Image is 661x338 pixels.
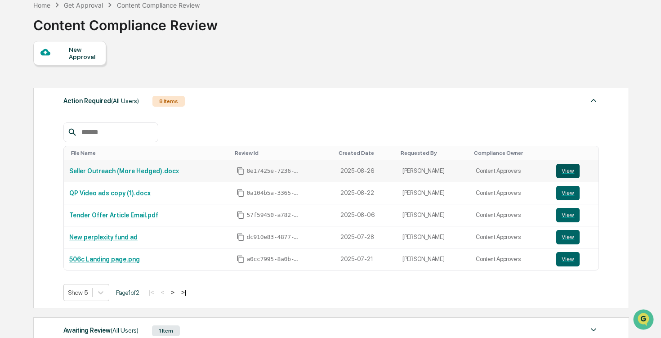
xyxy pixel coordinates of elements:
[556,208,593,222] a: View
[5,127,60,143] a: 🔎Data Lookup
[246,167,300,175] span: 8e17425e-7236-4812-bd8b-b0ab1cd3f8a0
[556,186,593,200] a: View
[339,150,393,156] div: Toggle SortBy
[71,150,228,156] div: Toggle SortBy
[335,160,397,182] td: 2025-08-26
[237,211,245,219] span: Copy Id
[69,189,151,197] a: QP Video ads copy (1).docx
[63,324,138,336] div: Awaiting Review
[89,153,109,159] span: Pylon
[116,289,139,296] span: Page 1 of 2
[152,96,185,107] div: 8 Items
[470,248,551,270] td: Content Approvers
[74,113,112,122] span: Attestations
[69,212,158,219] a: Tender Offer Article Email.pdf
[9,69,25,85] img: 1746055101610-c473b297-6a78-478c-a979-82029cc54cd1
[588,324,599,335] img: caret
[556,164,580,178] button: View
[397,248,470,270] td: [PERSON_NAME]
[117,1,200,9] div: Content Compliance Review
[33,1,50,9] div: Home
[237,255,245,263] span: Copy Id
[470,204,551,226] td: Content Approvers
[179,288,189,296] button: >|
[470,226,551,248] td: Content Approvers
[63,152,109,159] a: Powered byPylon
[18,113,58,122] span: Preclearance
[335,204,397,226] td: 2025-08-06
[246,256,300,263] span: a0cc7995-8a0b-4b72-ac1a-878fd3692143
[64,1,103,9] div: Get Approval
[335,226,397,248] td: 2025-07-28
[237,189,245,197] span: Copy Id
[632,308,657,333] iframe: Open customer support
[246,189,300,197] span: 0a104b5a-3365-4e16-98ad-43a4f330f6db
[69,46,99,60] div: New Approval
[397,204,470,226] td: [PERSON_NAME]
[111,327,138,334] span: (All Users)
[235,150,331,156] div: Toggle SortBy
[237,167,245,175] span: Copy Id
[556,230,580,244] button: View
[9,19,164,33] p: How can we help?
[69,256,140,263] a: 506c Landing page.png
[397,226,470,248] td: [PERSON_NAME]
[470,160,551,182] td: Content Approvers
[237,233,245,241] span: Copy Id
[31,78,114,85] div: We're available if you need us!
[397,160,470,182] td: [PERSON_NAME]
[556,186,580,200] button: View
[401,150,467,156] div: Toggle SortBy
[246,234,300,241] span: dc910e83-4877-4103-b15e-bf87db00f614
[65,114,72,122] div: 🗄️
[33,10,218,33] div: Content Compliance Review
[246,212,300,219] span: 57f59450-a782-4865-ac16-a45fae92c464
[556,252,580,266] button: View
[335,182,397,204] td: 2025-08-22
[153,72,164,82] button: Start new chat
[556,208,580,222] button: View
[588,95,599,106] img: caret
[158,288,167,296] button: <
[69,234,138,241] a: New perplexity fund ad
[31,69,147,78] div: Start new chat
[9,131,16,139] div: 🔎
[69,167,179,175] a: Seller Outreach (More Hedged).docx
[111,97,139,104] span: (All Users)
[152,325,180,336] div: 1 Item
[556,230,593,244] a: View
[63,95,139,107] div: Action Required
[146,288,156,296] button: |<
[168,288,177,296] button: >
[9,114,16,122] div: 🖐️
[62,110,115,126] a: 🗄️Attestations
[556,252,593,266] a: View
[556,164,593,178] a: View
[5,110,62,126] a: 🖐️Preclearance
[18,131,57,140] span: Data Lookup
[335,248,397,270] td: 2025-07-21
[23,41,148,50] input: Clear
[470,182,551,204] td: Content Approvers
[558,150,595,156] div: Toggle SortBy
[474,150,547,156] div: Toggle SortBy
[397,182,470,204] td: [PERSON_NAME]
